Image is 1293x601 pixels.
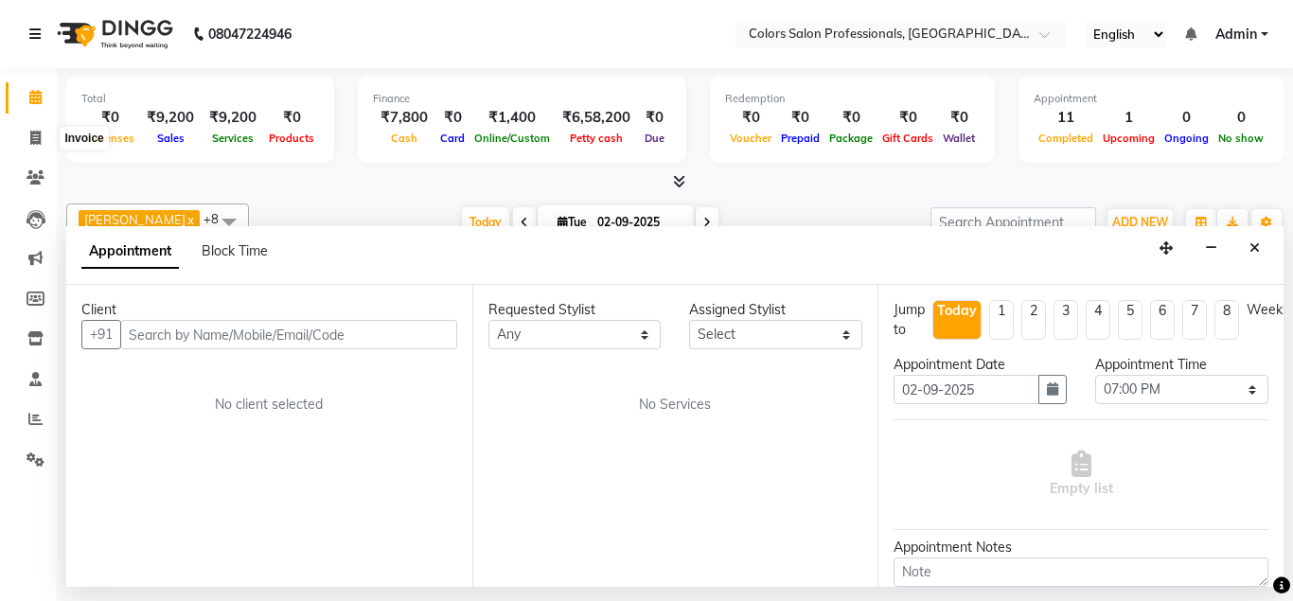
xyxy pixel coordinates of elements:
li: 4 [1086,300,1110,340]
div: Appointment Notes [894,538,1268,557]
b: 08047224946 [208,8,292,61]
div: ₹7,800 [373,107,435,129]
div: 0 [1213,107,1268,129]
span: Petty cash [565,132,628,145]
input: yyyy-mm-dd [894,375,1039,404]
span: Sales [152,132,189,145]
button: ADD NEW [1107,209,1173,236]
span: Block Time [202,242,268,259]
div: Invoice [60,127,108,150]
div: ₹6,58,200 [555,107,638,129]
div: Weeks [1247,300,1289,320]
span: Upcoming [1098,132,1160,145]
div: ₹0 [81,107,139,129]
div: Appointment [1034,91,1268,107]
span: +8 [204,211,233,226]
div: 11 [1034,107,1098,129]
li: 6 [1150,300,1175,340]
input: 2025-09-02 [592,208,686,237]
span: Card [435,132,469,145]
span: Tue [553,215,592,229]
div: 1 [1098,107,1160,129]
li: 1 [989,300,1014,340]
span: Wallet [938,132,980,145]
li: 3 [1054,300,1078,340]
div: Today [937,301,977,321]
span: [PERSON_NAME] [84,212,186,227]
span: Package [824,132,877,145]
div: ₹0 [776,107,824,129]
span: Appointment [81,235,179,269]
span: No Services [639,395,711,415]
div: ₹0 [877,107,938,129]
div: ₹9,200 [139,107,202,129]
span: Admin [1215,25,1257,44]
div: Client [81,300,457,320]
div: Redemption [725,91,980,107]
span: Cash [386,132,422,145]
span: Services [207,132,258,145]
a: x [186,212,194,227]
div: Finance [373,91,671,107]
span: Ongoing [1160,132,1213,145]
div: ₹0 [938,107,980,129]
span: Voucher [725,132,776,145]
input: Search by Name/Mobile/Email/Code [120,320,457,349]
span: Completed [1034,132,1098,145]
div: ₹1,400 [469,107,555,129]
li: 7 [1182,300,1207,340]
div: Appointment Time [1095,355,1268,375]
span: ADD NEW [1112,215,1168,229]
div: ₹0 [435,107,469,129]
div: No client selected [127,395,412,415]
div: Requested Stylist [488,300,662,320]
div: Jump to [894,300,925,340]
span: Empty list [1050,451,1113,499]
span: Due [640,132,669,145]
input: Search Appointment [930,207,1096,237]
div: Total [81,91,319,107]
button: +91 [81,320,121,349]
span: Prepaid [776,132,824,145]
div: Appointment Date [894,355,1067,375]
div: ₹0 [824,107,877,129]
span: Today [462,207,509,237]
span: Gift Cards [877,132,938,145]
li: 2 [1021,300,1046,340]
div: ₹9,200 [202,107,264,129]
span: Online/Custom [469,132,555,145]
span: Products [264,132,319,145]
div: ₹0 [638,107,671,129]
span: No show [1213,132,1268,145]
div: 0 [1160,107,1213,129]
img: logo [48,8,178,61]
div: ₹0 [264,107,319,129]
li: 5 [1118,300,1142,340]
li: 8 [1214,300,1239,340]
div: Assigned Stylist [689,300,862,320]
div: ₹0 [725,107,776,129]
button: Close [1241,234,1268,263]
